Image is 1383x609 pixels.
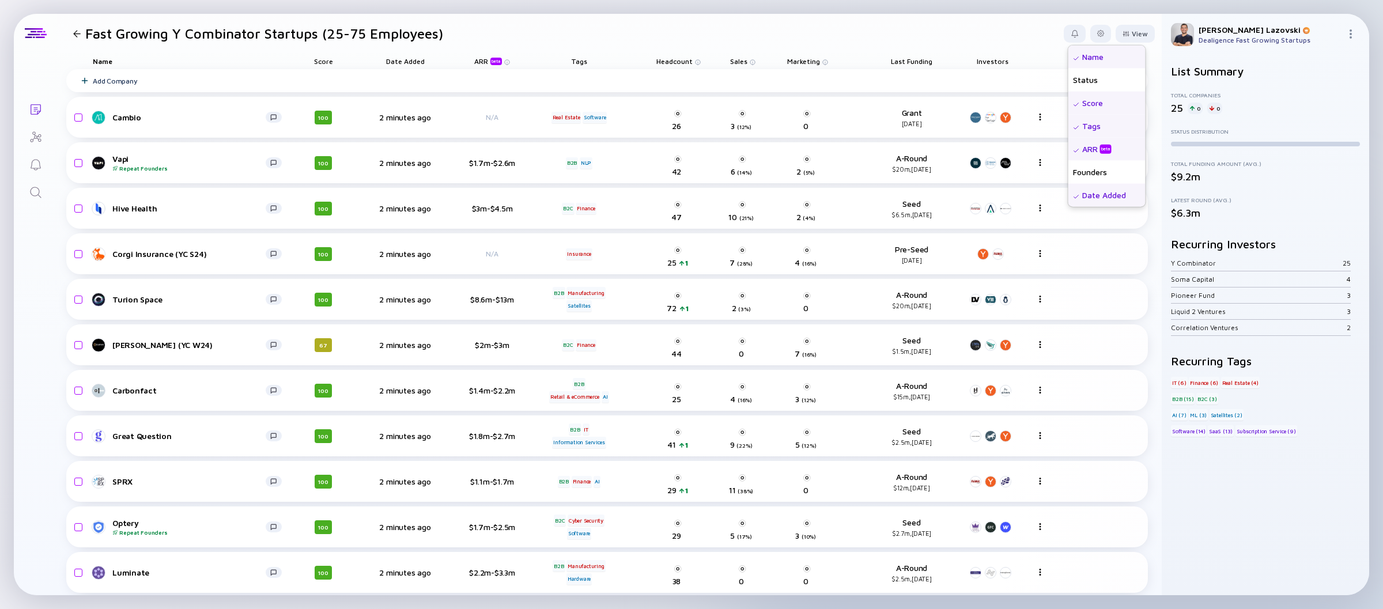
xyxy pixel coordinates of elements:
div: 100 [315,202,332,215]
div: $20m, [DATE] [874,302,949,309]
div: Turion Space [112,294,266,304]
div: AI [594,476,601,487]
button: View [1116,25,1155,43]
img: Selected [1073,193,1080,200]
div: Retail & eCommerce [549,391,600,403]
img: Menu [1037,387,1044,394]
span: Headcount [656,57,693,66]
div: 2 [1347,323,1351,332]
a: Luminate [93,566,291,580]
span: Last Funding [891,57,932,66]
div: B2C [562,203,574,214]
div: $1.7m-$2.6m [455,158,530,168]
a: Turion Space [93,293,291,307]
div: B2B [569,423,581,435]
a: Search [14,177,57,205]
div: Seed [874,335,949,355]
a: SPRX [93,475,291,489]
div: $1.8m-$2.7m [455,431,530,441]
img: Menu [1037,523,1044,530]
div: Cyber Security [568,515,604,526]
div: $2.5m, [DATE] [874,438,949,446]
div: 4 [1347,275,1351,283]
div: 67 [315,338,332,352]
div: B2C (3) [1196,393,1218,404]
img: Selected [1073,55,1080,62]
div: Information Services [552,437,606,448]
span: Sales [730,57,747,66]
div: 0 [1188,103,1203,114]
div: A-Round [874,472,949,491]
div: 25 [1343,259,1351,267]
a: Lists [14,94,57,122]
div: 100 [315,293,332,307]
div: [DATE] [874,256,949,264]
div: Manufacturing [566,560,605,572]
div: $1.4m-$2.2m [455,385,530,395]
div: NLP [580,157,592,169]
a: Corgi Insurance (YC S24) [93,247,291,261]
img: Selected [1073,124,1080,131]
div: 100 [315,384,332,398]
div: $2.5m, [DATE] [874,575,949,582]
div: A-Round [874,563,949,582]
div: N/A [455,113,530,122]
div: Software [583,112,607,123]
div: Date Added [373,53,437,69]
div: [PERSON_NAME] Lazovski [1199,25,1342,35]
img: Menu [1037,159,1044,166]
div: Satellites (2) [1210,409,1244,421]
div: IT [583,423,590,435]
div: Tags [547,53,611,69]
div: 2 minutes ago [373,522,437,532]
div: B2B [553,287,565,298]
div: Vapi [112,154,266,172]
div: Carbonfact [112,385,266,395]
div: 2 minutes ago [373,203,437,213]
div: 2 minutes ago [373,249,437,259]
div: 2 minutes ago [373,476,437,486]
div: 100 [315,520,332,534]
a: Cambio [93,111,291,124]
div: 100 [315,566,332,580]
div: Finance [576,203,596,214]
div: Corgi Insurance (YC S24) [112,249,266,259]
div: Real Estate [551,112,581,123]
div: IT (6) [1171,377,1188,388]
div: Software [567,528,591,539]
div: 100 [315,429,332,443]
div: Name [84,53,291,69]
img: Selected [1073,147,1080,154]
div: $15m, [DATE] [874,393,949,400]
div: Real Estate (4) [1221,377,1260,388]
div: 2 minutes ago [373,568,437,577]
div: $6.3m [1171,207,1360,219]
div: ARR [1082,143,1114,154]
div: B2C [554,515,566,526]
div: SPRX [112,476,266,486]
div: B2B [573,378,585,389]
div: B2B [558,476,570,487]
div: $2m-$3m [455,340,530,350]
div: A-Round [874,290,949,309]
div: Add Company [93,77,137,85]
img: Adam Profile Picture [1171,23,1194,46]
div: AI (7) [1171,409,1188,421]
div: Seed [874,426,949,446]
div: Hardware [566,573,592,585]
div: 100 [315,156,332,170]
div: $6.5m, [DATE] [874,211,949,218]
a: [PERSON_NAME] (YC W24) [93,338,291,352]
div: Dealigence Fast Growing Startups [1199,36,1342,44]
div: beta [490,58,502,65]
div: $1.7m-$2.5m [455,522,530,532]
div: Software (14) [1171,425,1206,437]
div: 100 [315,111,332,124]
h2: Recurring Investors [1171,237,1360,251]
div: Pre-Seed [874,244,949,264]
div: 2 minutes ago [373,385,437,395]
div: 2 minutes ago [373,340,437,350]
div: Finance [572,476,592,487]
div: beta [1100,145,1112,153]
